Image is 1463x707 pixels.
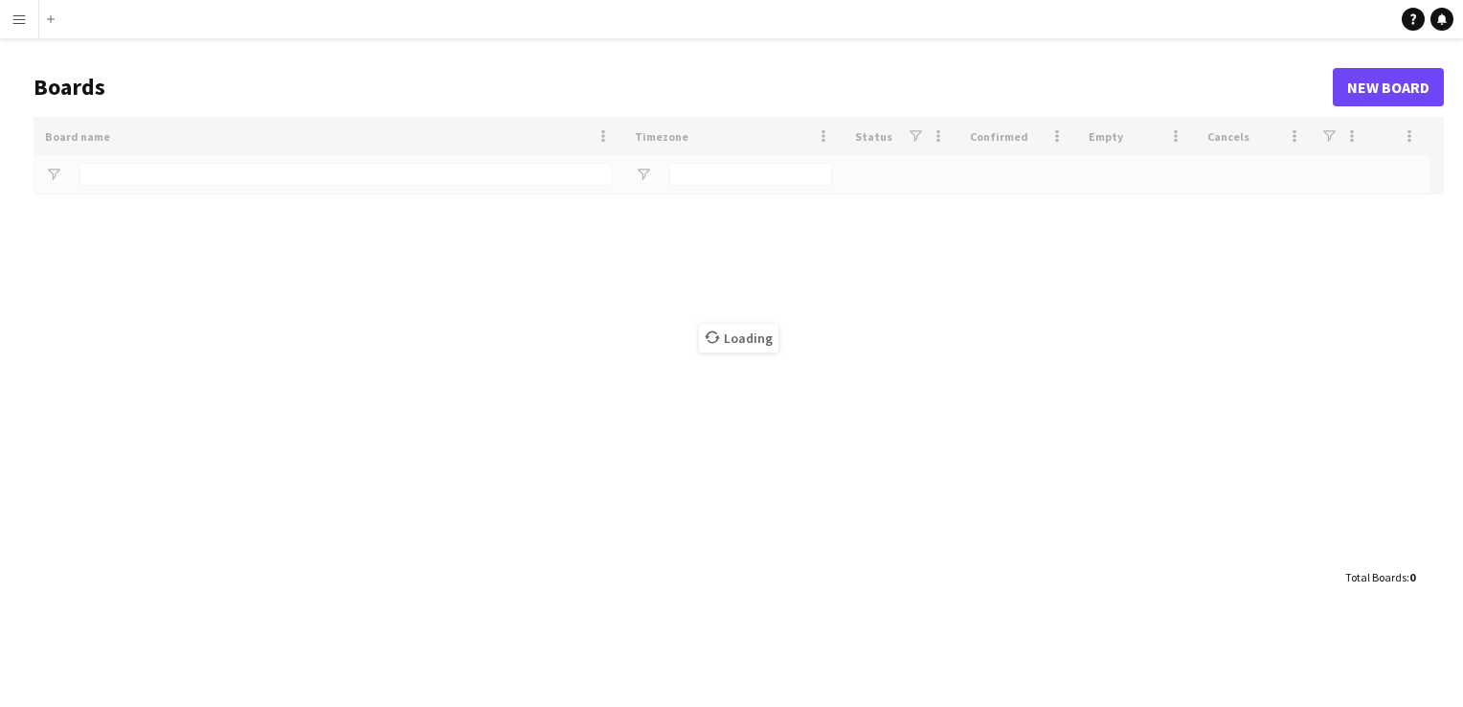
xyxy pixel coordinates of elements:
div: : [1345,559,1415,596]
span: Total Boards [1345,570,1407,584]
a: New Board [1333,68,1444,106]
span: 0 [1409,570,1415,584]
span: Loading [699,324,778,353]
h1: Boards [34,73,1333,102]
